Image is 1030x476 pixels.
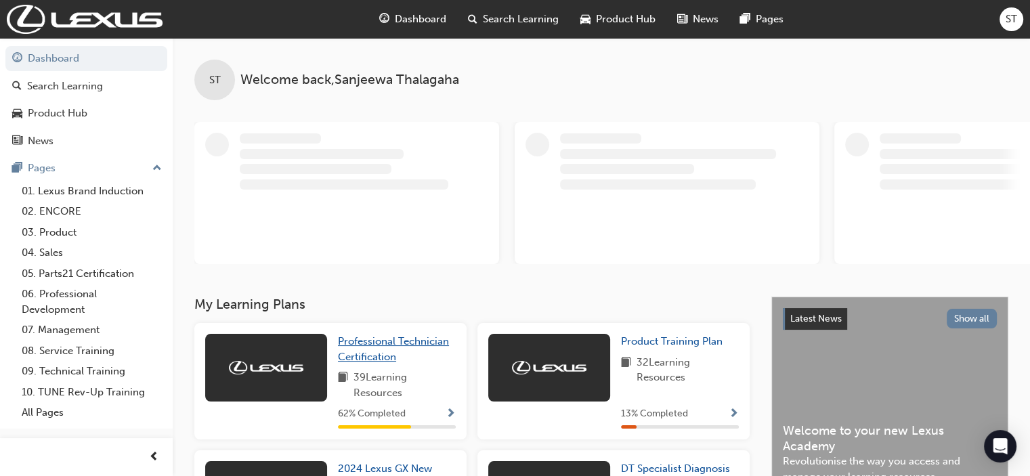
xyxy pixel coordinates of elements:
[27,79,103,94] div: Search Learning
[12,135,22,148] span: news-icon
[12,163,22,175] span: pages-icon
[28,106,87,121] div: Product Hub
[783,308,997,330] a: Latest NewsShow all
[666,5,729,33] a: news-iconNews
[790,313,842,324] span: Latest News
[16,402,167,423] a: All Pages
[338,406,406,422] span: 62 % Completed
[621,334,728,349] a: Product Training Plan
[368,5,457,33] a: guage-iconDashboard
[5,74,167,99] a: Search Learning
[12,108,22,120] span: car-icon
[240,72,459,88] span: Welcome back , Sanjeewa Thalagaha
[740,11,750,28] span: pages-icon
[783,423,997,454] span: Welcome to your new Lexus Academy
[229,361,303,374] img: Trak
[729,408,739,420] span: Show Progress
[338,335,449,363] span: Professional Technician Certification
[16,341,167,362] a: 08. Service Training
[1006,12,1017,27] span: ST
[194,297,750,312] h3: My Learning Plans
[16,382,167,403] a: 10. TUNE Rev-Up Training
[468,11,477,28] span: search-icon
[637,355,739,385] span: 32 Learning Resources
[457,5,570,33] a: search-iconSearch Learning
[16,201,167,222] a: 02. ENCORE
[5,156,167,181] button: Pages
[7,5,163,34] img: Trak
[1000,7,1023,31] button: ST
[621,335,723,347] span: Product Training Plan
[395,12,446,27] span: Dashboard
[379,11,389,28] span: guage-icon
[16,263,167,284] a: 05. Parts21 Certification
[446,406,456,423] button: Show Progress
[729,5,794,33] a: pages-iconPages
[756,12,784,27] span: Pages
[621,406,688,422] span: 13 % Completed
[621,355,631,385] span: book-icon
[16,222,167,243] a: 03. Product
[152,160,162,177] span: up-icon
[5,101,167,126] a: Product Hub
[729,406,739,423] button: Show Progress
[5,46,167,71] a: Dashboard
[28,160,56,176] div: Pages
[512,361,586,374] img: Trak
[338,334,456,364] a: Professional Technician Certification
[16,284,167,320] a: 06. Professional Development
[16,242,167,263] a: 04. Sales
[580,11,591,28] span: car-icon
[984,430,1016,462] div: Open Intercom Messenger
[353,370,456,400] span: 39 Learning Resources
[5,129,167,154] a: News
[483,12,559,27] span: Search Learning
[338,370,348,400] span: book-icon
[12,53,22,65] span: guage-icon
[5,43,167,156] button: DashboardSearch LearningProduct HubNews
[570,5,666,33] a: car-iconProduct Hub
[209,72,221,88] span: ST
[677,11,687,28] span: news-icon
[947,309,997,328] button: Show all
[28,133,53,149] div: News
[16,181,167,202] a: 01. Lexus Brand Induction
[596,12,656,27] span: Product Hub
[12,81,22,93] span: search-icon
[149,449,159,466] span: prev-icon
[16,361,167,382] a: 09. Technical Training
[693,12,718,27] span: News
[16,320,167,341] a: 07. Management
[446,408,456,420] span: Show Progress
